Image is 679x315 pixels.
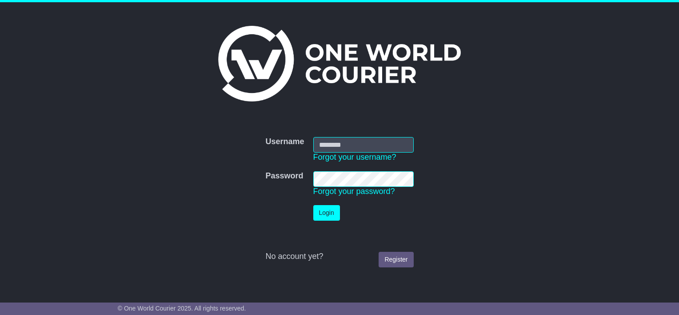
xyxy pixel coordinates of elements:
[118,305,246,312] span: © One World Courier 2025. All rights reserved.
[379,252,413,267] a: Register
[218,26,461,101] img: One World
[313,187,395,196] a: Forgot your password?
[265,252,413,262] div: No account yet?
[313,205,340,221] button: Login
[265,171,303,181] label: Password
[313,153,396,162] a: Forgot your username?
[265,137,304,147] label: Username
